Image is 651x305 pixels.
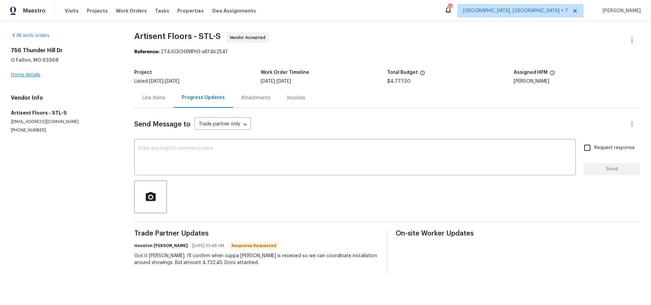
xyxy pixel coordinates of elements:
[11,109,118,116] h5: Artisent Floors - STL-S
[195,119,251,130] div: Trade partner only
[134,48,640,55] div: 2T4JG3CHXMPH3-a8f4b2541
[396,230,640,237] span: On-site Worker Updates
[387,70,418,75] h5: Total Budget
[134,49,159,54] b: Reference:
[134,252,379,266] div: Got it [PERSON_NAME]. I'll confirm when cuppa [PERSON_NAME] is received so we can coordinate inst...
[420,70,425,79] span: The total cost of line items that have been proposed by Opendoor. This sum includes line items th...
[11,95,118,101] h4: Vendor Info
[287,95,305,101] div: Invoices
[65,7,79,14] span: Visits
[165,79,179,84] span: [DATE]
[177,7,204,14] span: Properties
[241,95,271,101] div: Attachments
[149,79,179,84] span: -
[514,70,548,75] h5: Assigned HPM
[11,119,118,125] p: [EMAIL_ADDRESS][DOMAIN_NAME]
[463,7,568,14] span: [GEOGRAPHIC_DATA], [GEOGRAPHIC_DATA] + 7
[594,144,635,151] span: Request response
[277,79,291,84] span: [DATE]
[212,7,256,14] span: Geo Assignments
[261,70,309,75] h5: Work Order Timeline
[448,4,452,11] div: 53
[134,242,188,249] h6: Houston [PERSON_NAME]
[134,70,152,75] h5: Project
[149,79,163,84] span: [DATE]
[182,94,225,101] div: Progress Updates
[514,79,640,84] div: [PERSON_NAME]
[192,242,224,249] span: [DATE] 10:48 AM
[387,79,411,84] span: $4,777.50
[116,7,147,14] span: Work Orders
[134,79,179,84] span: Listed
[230,34,268,41] span: Vendor Accepted
[11,127,118,133] p: [PHONE_NUMBER]
[11,73,40,77] a: Home details
[11,57,118,63] h5: O Fallon, MO 63368
[23,7,45,14] span: Maestro
[142,95,165,101] div: Line Items
[550,70,555,79] span: The hpm assigned to this work order.
[155,8,169,13] span: Tasks
[134,32,221,40] span: Artisent Floors - STL-S
[229,242,279,249] span: Response Requested
[87,7,108,14] span: Projects
[134,121,191,128] span: Send Message to
[261,79,291,84] span: -
[11,47,118,54] h2: 756 Thunder Hill Dr
[600,7,641,14] span: [PERSON_NAME]
[261,79,275,84] span: [DATE]
[11,33,50,38] a: All work orders
[134,230,379,237] span: Trade Partner Updates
